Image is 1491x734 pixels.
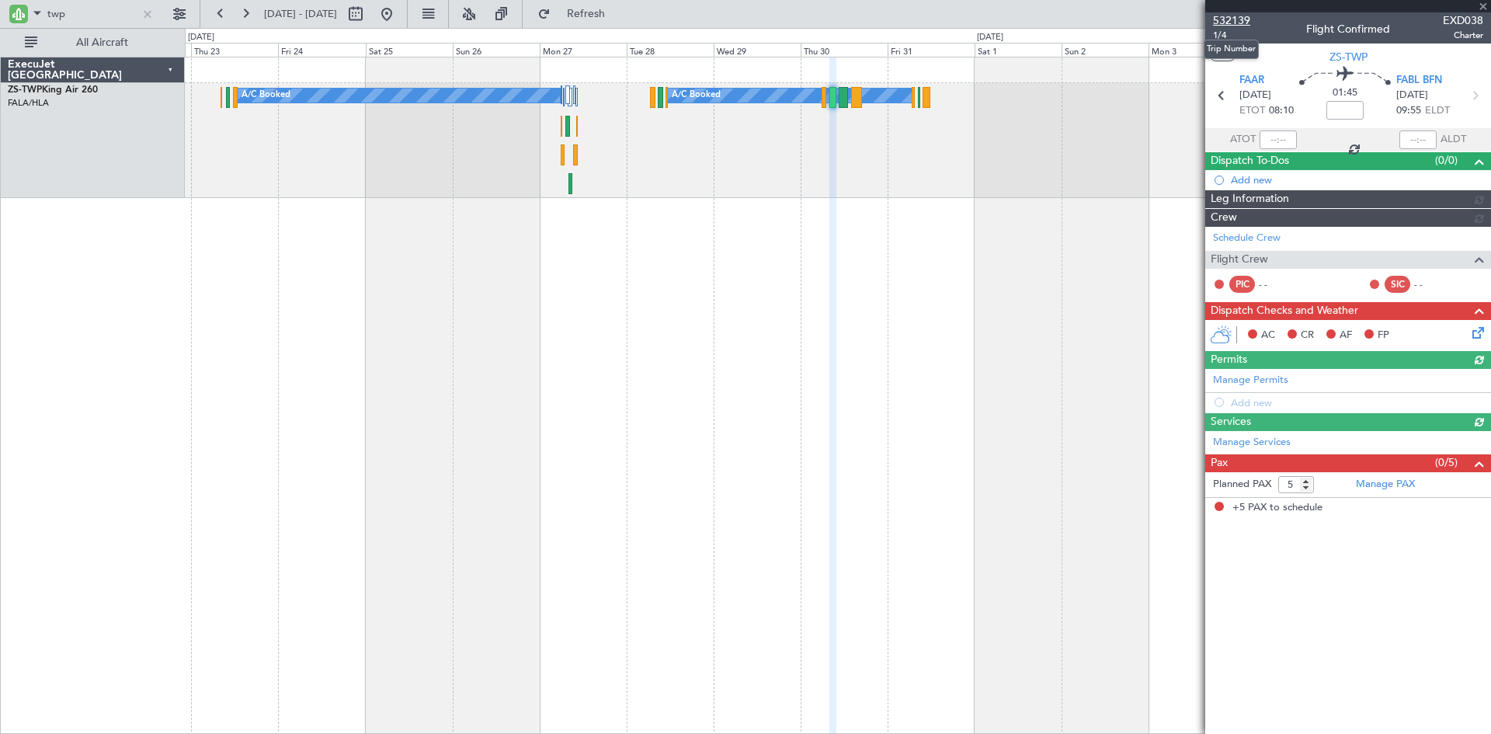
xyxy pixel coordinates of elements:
[1261,328,1275,343] span: AC
[1230,132,1256,148] span: ATOT
[1396,103,1421,119] span: 09:55
[975,43,1062,57] div: Sat 1
[1441,132,1466,148] span: ALDT
[47,2,137,26] input: A/C (Reg. or Type)
[1306,21,1390,37] div: Flight Confirmed
[1239,88,1271,103] span: [DATE]
[888,43,975,57] div: Fri 31
[1329,49,1368,65] span: ZS-TWP
[1425,103,1450,119] span: ELDT
[242,84,290,107] div: A/C Booked
[1340,328,1352,343] span: AF
[627,43,714,57] div: Tue 28
[1204,40,1259,59] div: Trip Number
[1213,477,1271,492] label: Planned PAX
[8,97,49,109] a: FALA/HLA
[8,85,42,95] span: ZS-TWP
[8,85,98,95] a: ZS-TWPKing Air 260
[1301,328,1314,343] span: CR
[1213,12,1250,29] span: 532139
[1269,103,1294,119] span: 08:10
[1396,73,1442,89] span: FABL BFN
[191,43,278,57] div: Thu 23
[1149,43,1236,57] div: Mon 3
[1356,477,1415,492] a: Manage PAX
[40,37,164,48] span: All Aircraft
[977,31,1003,44] div: [DATE]
[530,2,624,26] button: Refresh
[453,43,540,57] div: Sun 26
[801,43,888,57] div: Thu 30
[278,43,365,57] div: Fri 24
[1333,85,1357,101] span: 01:45
[1231,173,1483,186] div: Add new
[554,9,619,19] span: Refresh
[1443,29,1483,42] span: Charter
[1062,43,1149,57] div: Sun 2
[1211,152,1289,170] span: Dispatch To-Dos
[1211,454,1228,472] span: Pax
[1435,152,1458,169] span: (0/0)
[1378,328,1389,343] span: FP
[1396,88,1428,103] span: [DATE]
[672,84,721,107] div: A/C Booked
[1232,500,1322,516] span: +5 PAX to schedule
[1211,302,1358,320] span: Dispatch Checks and Weather
[188,31,214,44] div: [DATE]
[540,43,627,57] div: Mon 27
[1239,103,1265,119] span: ETOT
[17,30,169,55] button: All Aircraft
[366,43,453,57] div: Sat 25
[264,7,337,21] span: [DATE] - [DATE]
[1435,454,1458,471] span: (0/5)
[1239,73,1264,89] span: FAAR
[714,43,801,57] div: Wed 29
[1443,12,1483,29] span: EXD038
